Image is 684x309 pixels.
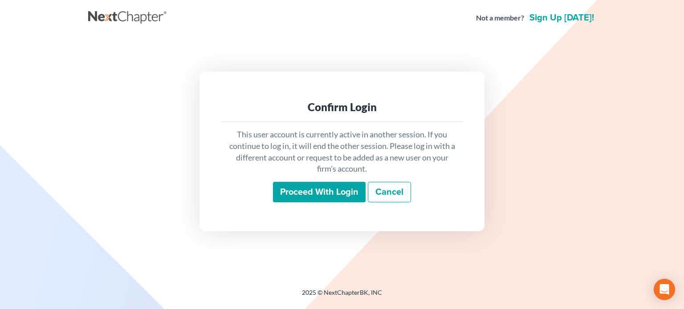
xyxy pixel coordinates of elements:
div: Open Intercom Messenger [654,279,675,300]
div: Confirm Login [228,100,456,114]
a: Sign up [DATE]! [528,13,596,22]
a: Cancel [368,182,411,202]
div: 2025 © NextChapterBK, INC [88,288,596,304]
input: Proceed with login [273,182,366,202]
strong: Not a member? [476,13,524,23]
p: This user account is currently active in another session. If you continue to log in, it will end ... [228,129,456,175]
